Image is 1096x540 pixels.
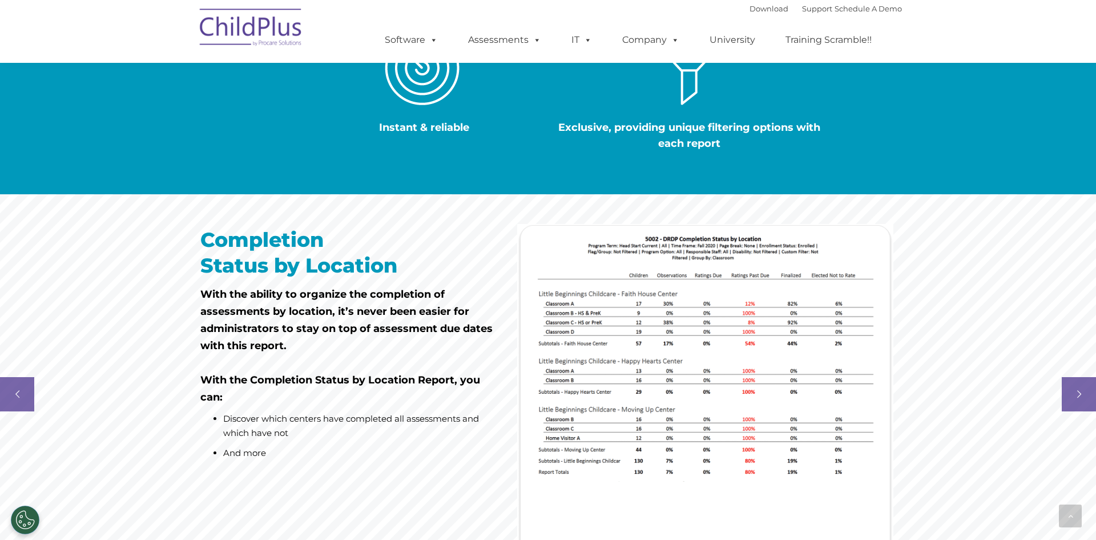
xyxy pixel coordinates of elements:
[611,29,691,51] a: Company
[835,4,902,13] a: Schedule A Demo
[457,29,553,51] a: Assessments
[557,119,822,151] h4: Exclusive, providing unique filtering options with each report
[200,227,400,278] h2: Completion Status by Location
[698,29,767,51] a: University
[200,286,500,474] h4: With the ability to organize the completion of assessments by location, it’s never been easier fo...
[223,446,500,460] li: And more
[300,119,548,135] h4: Instant & reliable
[223,411,500,440] li: Discover which centers have completed all assessments and which have not
[194,1,308,58] img: ChildPlus by Procare Solutions
[774,29,883,51] a: Training Scramble!!
[802,4,832,13] a: Support
[373,29,449,51] a: Software
[11,506,39,534] button: Cookies Settings
[750,4,788,13] a: Download
[560,29,603,51] a: IT
[750,4,902,13] font: |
